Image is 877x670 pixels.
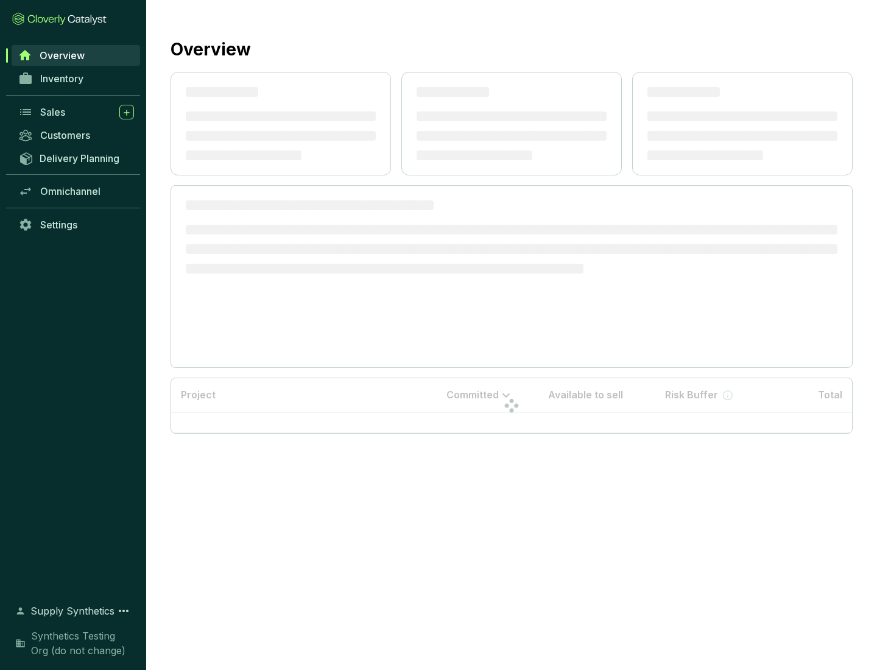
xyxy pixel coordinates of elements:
span: Customers [40,129,90,141]
span: Sales [40,106,65,118]
span: Synthetics Testing Org (do not change) [31,629,134,658]
a: Overview [12,45,140,66]
a: Omnichannel [12,181,140,202]
a: Sales [12,102,140,122]
span: Omnichannel [40,185,100,197]
span: Inventory [40,72,83,85]
a: Delivery Planning [12,148,140,168]
span: Supply Synthetics [30,604,114,618]
a: Settings [12,214,140,235]
h2: Overview [171,37,251,62]
a: Customers [12,125,140,146]
span: Overview [40,49,85,62]
span: Settings [40,219,77,231]
a: Inventory [12,68,140,89]
span: Delivery Planning [40,152,119,164]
